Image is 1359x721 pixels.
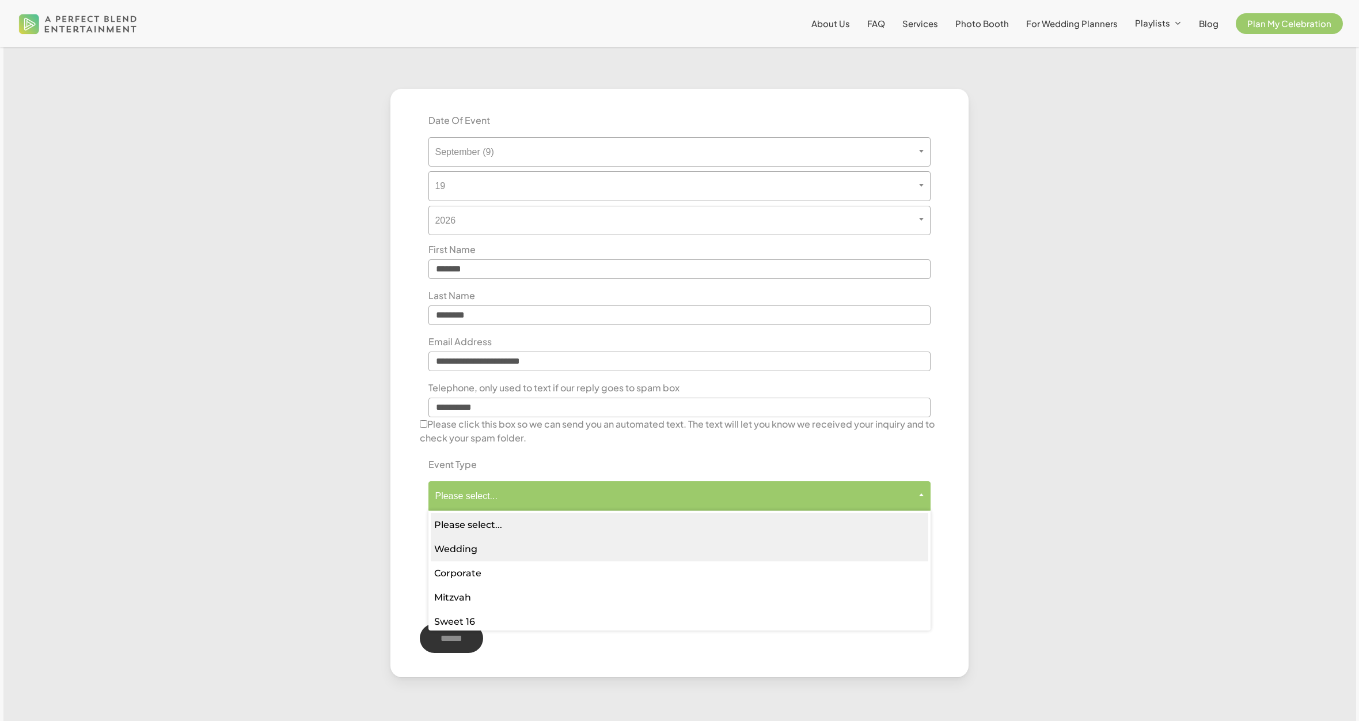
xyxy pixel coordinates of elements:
span: Playlists [1135,17,1170,28]
a: Plan My Celebration [1236,19,1343,28]
span: Photo Booth [955,18,1009,29]
label: Telephone, only used to text if our reply goes to spam box [420,381,688,395]
label: Venue Name [420,518,493,532]
span: FAQ [867,18,885,29]
input: Please click this box so we can send you an automated text. The text will let you know we receive... [420,420,427,428]
a: Photo Booth [955,19,1009,28]
span: 2026 [429,215,929,226]
a: Blog [1199,19,1218,28]
span: About Us [811,18,850,29]
span: Plan My Celebration [1247,18,1331,29]
li: Please select... [431,513,928,537]
span: For Wedding Planners [1026,18,1118,29]
a: Services [902,19,938,28]
span: Please select... [429,490,929,501]
a: For Wedding Planners [1026,19,1118,28]
span: 19 [428,171,930,201]
label: Last Name [420,289,484,303]
span: Blog [1199,18,1218,29]
a: About Us [811,19,850,28]
label: How did you hear about us? [420,564,557,578]
label: Please click this box so we can send you an automated text. The text will let you know we receive... [420,417,939,445]
li: Sweet 16 [431,610,928,634]
li: Wedding [431,537,928,561]
label: Event Type [420,458,485,471]
li: Corporate [431,561,928,586]
span: 2026 [428,206,930,235]
img: A Perfect Blend Entertainment [16,5,140,43]
a: Playlists [1135,18,1182,29]
label: Email Address [420,335,500,349]
label: Date Of Event [420,114,499,127]
span: September (9) [428,137,930,167]
li: Mitzvah [431,586,928,610]
span: Services [902,18,938,29]
a: FAQ [867,19,885,28]
span: Please select... [428,481,930,511]
span: September (9) [429,146,929,157]
label: First Name [420,243,484,256]
span: 19 [429,180,929,191]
